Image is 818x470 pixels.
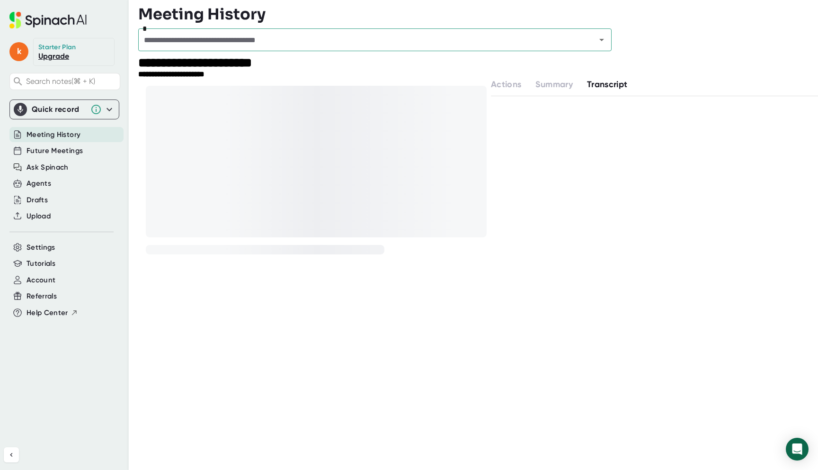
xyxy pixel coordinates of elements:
[595,33,608,46] button: Open
[587,79,628,90] span: Transcript
[27,195,48,206] button: Drafts
[9,42,28,61] span: k
[14,100,115,119] div: Quick record
[38,52,69,61] a: Upgrade
[27,275,55,286] button: Account
[27,307,78,318] button: Help Center
[27,178,51,189] button: Agents
[38,43,76,52] div: Starter Plan
[27,145,83,156] button: Future Meetings
[27,242,55,253] button: Settings
[786,438,809,461] div: Open Intercom Messenger
[27,211,51,222] button: Upload
[27,307,68,318] span: Help Center
[535,78,572,91] button: Summary
[491,79,521,90] span: Actions
[535,79,572,90] span: Summary
[27,162,69,173] button: Ask Spinach
[32,105,86,114] div: Quick record
[27,258,55,269] button: Tutorials
[491,78,521,91] button: Actions
[138,5,266,23] h3: Meeting History
[27,129,80,140] button: Meeting History
[26,77,117,86] span: Search notes (⌘ + K)
[27,291,57,302] button: Referrals
[4,447,19,462] button: Collapse sidebar
[587,78,628,91] button: Transcript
